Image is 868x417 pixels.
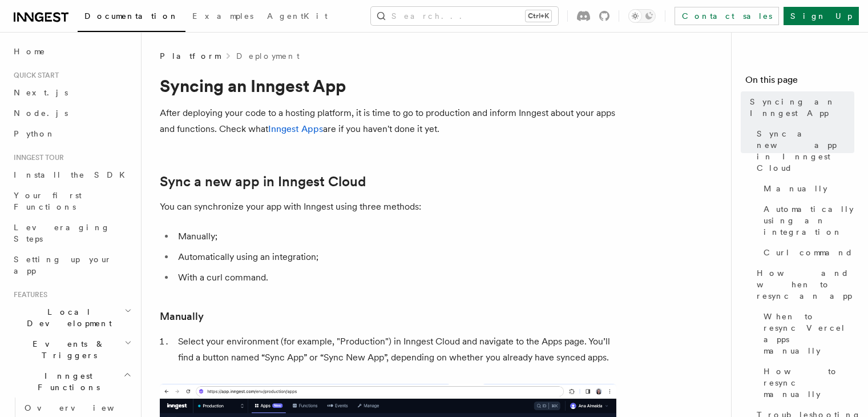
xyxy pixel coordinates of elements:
a: Deployment [236,50,300,62]
li: Automatically using an integration; [175,249,616,265]
span: Features [9,290,47,299]
span: Curl command [764,247,853,258]
a: Sync a new app in Inngest Cloud [752,123,854,178]
span: Sync a new app in Inngest Cloud [757,128,854,174]
a: Automatically using an integration [759,199,854,242]
span: Manually [764,183,827,194]
a: Next.js [9,82,134,103]
a: Home [9,41,134,62]
span: Automatically using an integration [764,203,854,238]
span: Inngest Functions [9,370,123,393]
a: Sign Up [784,7,859,25]
a: How and when to resync an app [752,263,854,306]
span: Events & Triggers [9,338,124,361]
button: Events & Triggers [9,334,134,366]
span: Leveraging Steps [14,223,110,243]
a: Curl command [759,242,854,263]
span: Node.js [14,109,68,118]
h1: Syncing an Inngest App [160,75,616,96]
span: Examples [192,11,253,21]
span: How and when to resync an app [757,267,854,302]
span: AgentKit [267,11,328,21]
span: Syncing an Inngest App [750,96,854,119]
span: Your first Functions [14,191,82,211]
a: Examples [185,3,260,31]
h4: On this page [745,73,854,91]
p: You can synchronize your app with Inngest using three methods: [160,199,616,215]
span: Platform [160,50,220,62]
button: Inngest Functions [9,366,134,398]
span: Inngest tour [9,153,64,162]
span: Setting up your app [14,255,112,275]
li: Manually; [175,228,616,244]
a: How to resync manually [759,361,854,404]
p: After deploying your code to a hosting platform, it is time to go to production and inform Innges... [160,105,616,137]
button: Local Development [9,302,134,334]
a: Leveraging Steps [9,217,134,249]
a: Documentation [78,3,185,32]
a: Install the SDK [9,165,134,185]
li: With a curl command. [175,270,616,286]
span: Quick start [9,71,59,80]
span: When to resync Vercel apps manually [764,311,854,356]
span: How to resync manually [764,366,854,400]
a: Contact sales [675,7,779,25]
a: Sync a new app in Inngest Cloud [160,174,366,190]
a: Setting up your app [9,249,134,281]
button: Toggle dark mode [628,9,656,23]
span: Install the SDK [14,170,132,179]
kbd: Ctrl+K [526,10,551,22]
span: Home [14,46,46,57]
span: Documentation [84,11,179,21]
a: Syncing an Inngest App [745,91,854,123]
a: When to resync Vercel apps manually [759,306,854,361]
a: Manually [160,308,204,324]
span: Python [14,129,55,138]
span: Overview [25,403,142,412]
button: Search...Ctrl+K [371,7,558,25]
a: Manually [759,178,854,199]
a: Node.js [9,103,134,123]
span: Next.js [14,88,68,97]
a: Inngest Apps [268,123,323,134]
a: Your first Functions [9,185,134,217]
span: Local Development [9,306,124,329]
a: AgentKit [260,3,334,31]
li: Select your environment (for example, "Production") in Inngest Cloud and navigate to the Apps pag... [175,334,616,366]
a: Python [9,123,134,144]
